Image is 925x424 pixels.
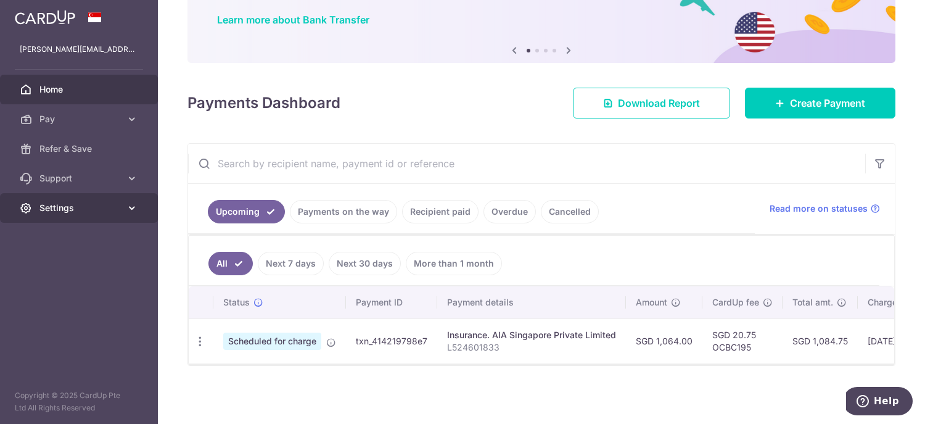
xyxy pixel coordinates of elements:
td: SGD 1,084.75 [783,318,858,364]
a: Learn more about Bank Transfer [217,14,369,26]
span: Create Payment [790,96,865,110]
th: Payment ID [346,286,437,318]
div: Insurance. AIA Singapore Private Limited [447,329,616,341]
iframe: Opens a widget where you can find more information [846,387,913,418]
p: L524601833 [447,341,616,354]
span: Read more on statuses [770,202,868,215]
span: Charge date [868,296,918,309]
span: Amount [636,296,667,309]
th: Payment details [437,286,626,318]
span: Support [39,172,121,185]
a: More than 1 month [406,252,502,275]
a: Create Payment [745,88,895,118]
span: Home [39,83,121,96]
td: txn_414219798e7 [346,318,437,364]
a: Upcoming [208,200,285,223]
a: Next 7 days [258,252,324,275]
span: Settings [39,202,121,214]
input: Search by recipient name, payment id or reference [188,144,865,183]
img: CardUp [15,10,75,25]
a: Download Report [573,88,730,118]
h4: Payments Dashboard [187,92,340,114]
span: Download Report [618,96,700,110]
span: Status [223,296,250,309]
span: Pay [39,113,121,125]
span: CardUp fee [712,296,759,309]
span: Scheduled for charge [223,333,321,350]
td: SGD 20.75 OCBC195 [702,318,783,364]
span: Refer & Save [39,143,121,155]
a: Next 30 days [329,252,401,275]
p: [PERSON_NAME][EMAIL_ADDRESS][DOMAIN_NAME] [20,43,138,56]
a: Cancelled [541,200,599,223]
a: Overdue [483,200,536,223]
a: Payments on the way [290,200,397,223]
a: All [208,252,253,275]
a: Recipient paid [402,200,479,223]
a: Read more on statuses [770,202,880,215]
td: SGD 1,064.00 [626,318,702,364]
span: Total amt. [792,296,833,309]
